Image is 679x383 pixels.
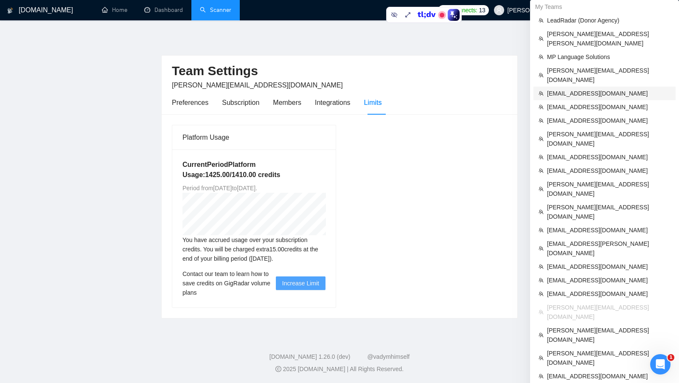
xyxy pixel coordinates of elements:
span: team [539,246,544,251]
span: team [539,136,544,141]
span: [EMAIL_ADDRESS][PERSON_NAME][DOMAIN_NAME] [547,239,671,258]
span: [PERSON_NAME][EMAIL_ADDRESS][DOMAIN_NAME] [547,180,671,198]
span: team [539,310,544,315]
span: Connects: [452,6,477,15]
span: user [496,7,502,13]
span: [EMAIL_ADDRESS][DOMAIN_NAME] [547,372,671,381]
span: [EMAIL_ADDRESS][DOMAIN_NAME] [547,262,671,271]
span: team [539,104,544,110]
span: [PERSON_NAME][EMAIL_ADDRESS][DOMAIN_NAME] [547,66,671,84]
span: team [539,155,544,160]
span: LeadRadar (Donor Agency) [547,16,671,25]
span: team [539,36,544,41]
span: team [539,264,544,269]
a: @vadymhimself [367,353,410,360]
span: team [539,278,544,283]
span: [PERSON_NAME][EMAIL_ADDRESS][DOMAIN_NAME] [547,349,671,367]
span: team [539,118,544,123]
div: Platform Usage [182,125,325,149]
span: [EMAIL_ADDRESS][DOMAIN_NAME] [547,89,671,98]
span: team [539,209,544,214]
span: [EMAIL_ADDRESS][DOMAIN_NAME] [547,225,671,235]
span: team [539,18,544,23]
span: [EMAIL_ADDRESS][DOMAIN_NAME] [547,289,671,299]
span: [PERSON_NAME][EMAIL_ADDRESS][DOMAIN_NAME] [547,303,671,321]
div: Members [273,97,301,108]
span: [EMAIL_ADDRESS][DOMAIN_NAME] [547,276,671,285]
a: dashboardDashboard [144,6,183,14]
span: [PERSON_NAME][EMAIL_ADDRESS][DOMAIN_NAME] [172,82,343,89]
div: Subscription [222,97,259,108]
a: [DOMAIN_NAME] 1.26.0 (dev) [269,353,351,360]
div: Integrations [315,97,351,108]
a: homeHome [102,6,127,14]
span: Period from [DATE] to [DATE] . [182,185,257,191]
span: 1 [668,354,674,361]
span: [EMAIL_ADDRESS][DOMAIN_NAME] [547,166,671,175]
span: [PERSON_NAME][EMAIL_ADDRESS][DOMAIN_NAME] [547,203,671,221]
span: team [539,91,544,96]
span: MP Language Solutions [547,52,671,62]
img: logo [7,4,13,17]
div: Preferences [172,97,208,108]
span: [PERSON_NAME][EMAIL_ADDRESS][DOMAIN_NAME] [547,326,671,344]
a: searchScanner [200,6,231,14]
span: 13 [479,6,485,15]
span: Increase Limit [282,279,319,288]
span: team [539,186,544,191]
span: team [539,228,544,233]
span: team [539,291,544,296]
button: Increase Limit [276,276,325,290]
span: copyright [275,366,281,372]
span: team [539,73,544,78]
span: team [539,54,544,59]
span: team [539,374,544,379]
span: team [539,332,544,338]
span: team [539,355,544,360]
h5: Current Period Platform Usage: 1425.00 / 1410.00 credits [182,160,325,180]
h2: Team Settings [172,62,507,80]
span: [EMAIL_ADDRESS][DOMAIN_NAME] [547,152,671,162]
div: 2025 [DOMAIN_NAME] | All Rights Reserved. [7,365,672,374]
div: You have accrued usage over your subscription credits. You will be charged extra 15.00 credits at... [182,235,325,263]
span: [EMAIL_ADDRESS][DOMAIN_NAME] [547,102,671,112]
div: Limits [364,97,382,108]
span: [EMAIL_ADDRESS][DOMAIN_NAME] [547,116,671,125]
iframe: Intercom live chat [650,354,671,375]
span: [PERSON_NAME][EMAIL_ADDRESS][DOMAIN_NAME] [547,130,671,148]
span: [PERSON_NAME][EMAIL_ADDRESS][PERSON_NAME][DOMAIN_NAME] [547,29,671,48]
span: team [539,168,544,173]
span: Contact our team to learn how to save credits on GigRadar volume plans [182,269,276,297]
